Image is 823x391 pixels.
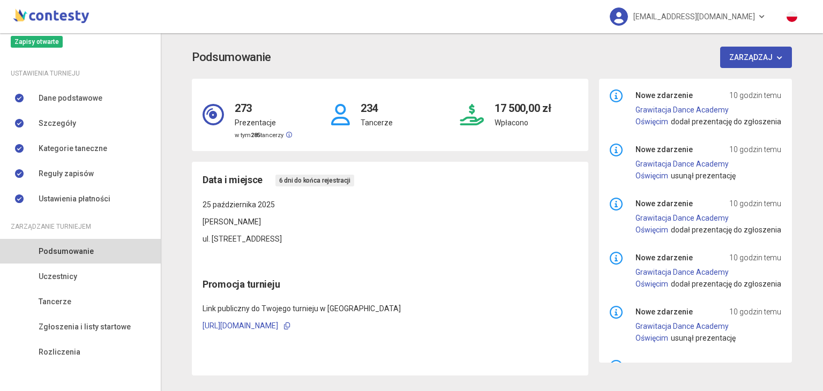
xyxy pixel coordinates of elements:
p: Tancerze [361,117,393,129]
img: info [610,144,623,156]
span: usunął prezentację [671,334,736,342]
span: 21 godzin temu [729,360,781,372]
span: Dane podstawowe [39,92,102,104]
span: 10 godzin temu [729,198,781,209]
span: Zgłoszenia i listy startowe [39,321,131,333]
span: Tancerze [39,296,71,307]
strong: 285 [251,132,260,139]
span: Uczestnicy [39,270,77,282]
span: 10 godzin temu [729,306,781,318]
span: Reguły zapisów [39,168,94,179]
span: Zarządzanie turniejem [11,221,91,232]
button: Zarządzaj [720,47,792,68]
span: [EMAIL_ADDRESS][DOMAIN_NAME] [633,5,755,28]
span: Nowe zdarzenie [635,360,693,372]
img: info [610,252,623,265]
a: [URL][DOMAIN_NAME] [203,321,278,330]
span: Promocja turnieju [203,279,280,290]
span: 6 dni do końca rejestracji [275,175,354,186]
span: Ustawienia płatności [39,193,110,205]
h4: 234 [361,89,393,117]
span: Nowe zdarzenie [635,306,693,318]
a: Grawitacja Dance Academy Oświęcim [635,106,729,126]
span: usunął prezentację [671,171,736,180]
img: info [610,89,623,102]
a: Grawitacja Dance Academy Oświęcim [635,214,729,234]
span: dodał prezentację do zgłoszenia [671,225,781,234]
span: Nowe zdarzenie [635,89,693,101]
span: Nowe zdarzenie [635,144,693,155]
h4: 273 [235,89,292,117]
p: Prezentacje [235,117,292,129]
a: Grawitacja Dance Academy Oświęcim [635,160,729,180]
span: dodał prezentację do zgłoszenia [671,117,781,126]
span: Nowe zdarzenie [635,198,693,209]
span: 10 godzin temu [729,89,781,101]
span: Zapisy otwarte [11,36,63,48]
p: Wpłacono [495,117,551,129]
small: w tym tancerzy [235,132,292,139]
span: 25 października 2025 [203,200,275,209]
div: Ustawienia turnieju [11,67,150,79]
span: 10 godzin temu [729,252,781,264]
p: ul. [STREET_ADDRESS] [203,233,578,245]
app-title: Podsumowanie [192,47,792,68]
img: info [610,198,623,210]
span: Podsumowanie [39,245,94,257]
span: 10 godzin temu [729,144,781,155]
img: info [610,306,623,319]
p: [PERSON_NAME] [203,216,578,228]
a: Grawitacja Dance Academy Oświęcim [635,322,729,342]
span: Szczegóły [39,117,76,129]
p: Link publiczny do Twojego turnieju w [GEOGRAPHIC_DATA] [203,303,578,314]
h3: Podsumowanie [192,48,271,67]
span: Data i miejsce [203,172,263,187]
span: Kategorie taneczne [39,142,107,154]
a: Grawitacja Dance Academy Oświęcim [635,268,729,288]
h4: 17 500,00 zł [495,89,551,117]
span: Rozliczenia [39,346,80,358]
img: info [610,360,623,373]
span: dodał prezentację do zgłoszenia [671,280,781,288]
span: Nowe zdarzenie [635,252,693,264]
